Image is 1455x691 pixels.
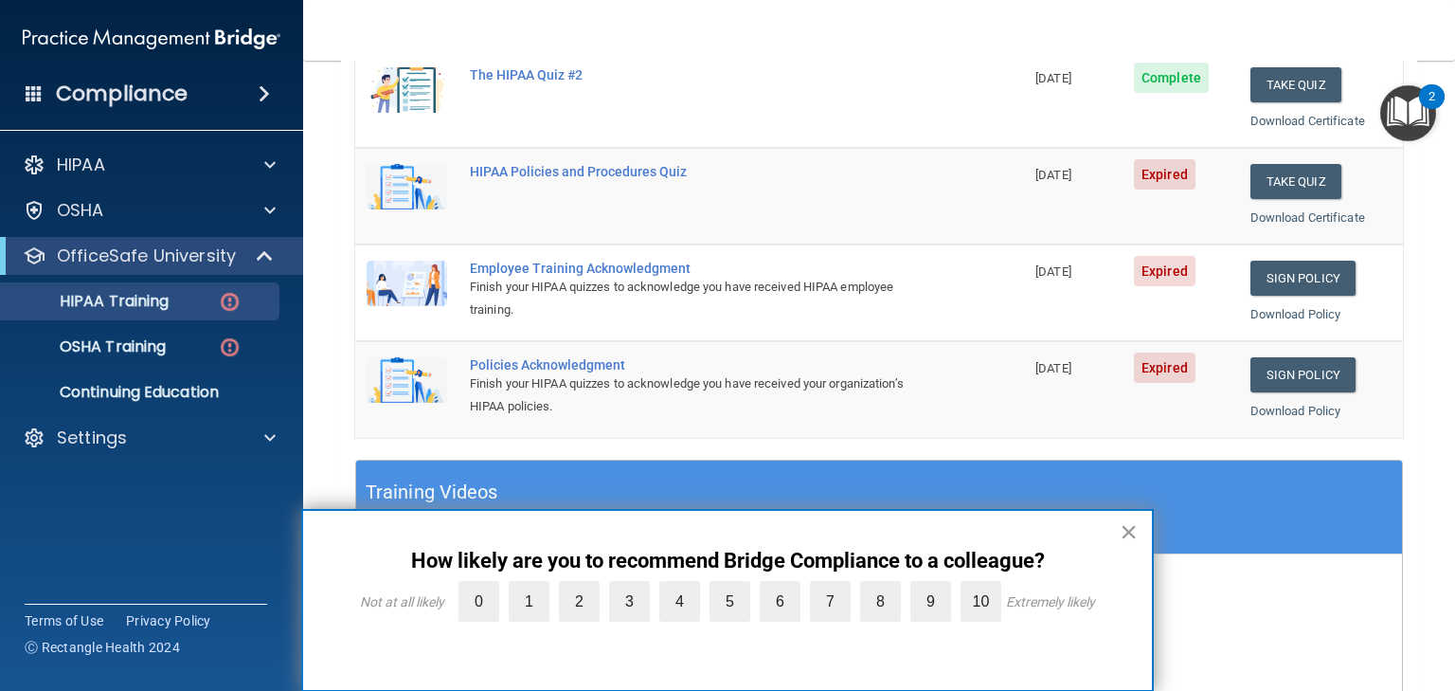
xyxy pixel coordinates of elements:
[1035,264,1071,279] span: [DATE]
[609,581,650,622] label: 3
[1250,210,1365,225] a: Download Certificate
[1250,307,1341,321] a: Download Policy
[12,337,166,356] p: OSHA Training
[1250,357,1356,392] a: Sign Policy
[470,276,929,321] div: Finish your HIPAA quizzes to acknowledge you have received HIPAA employee training.
[57,245,236,267] p: OfficeSafe University
[1134,63,1209,93] span: Complete
[126,611,211,630] a: Privacy Policy
[1134,159,1195,190] span: Expired
[12,383,271,402] p: Continuing Education
[341,549,1114,573] p: How likely are you to recommend Bridge Compliance to a colleague?
[1120,517,1138,547] button: Close
[1134,353,1195,383] span: Expired
[509,581,549,622] label: 1
[25,638,180,657] span: Ⓒ Rectangle Health 2024
[470,164,929,179] div: HIPAA Policies and Procedures Quiz
[56,81,188,107] h4: Compliance
[1134,256,1195,286] span: Expired
[961,581,1001,622] label: 10
[470,357,929,373] div: Policies Acknowledgment
[23,20,280,58] img: PMB logo
[1035,361,1071,375] span: [DATE]
[218,290,242,314] img: danger-circle.6113f641.png
[366,476,498,509] h5: Training Videos
[470,67,929,82] div: The HIPAA Quiz #2
[810,581,851,622] label: 7
[1006,594,1095,609] div: Extremely likely
[470,373,929,418] div: Finish your HIPAA quizzes to acknowledge you have received your organization’s HIPAA policies.
[1380,85,1436,141] button: Open Resource Center, 2 new notifications
[458,581,499,622] label: 0
[470,261,929,276] div: Employee Training Acknowledgment
[760,581,800,622] label: 6
[659,581,700,622] label: 4
[218,336,242,359] img: danger-circle.6113f641.png
[57,427,127,449] p: Settings
[25,611,103,630] a: Terms of Use
[1428,97,1435,121] div: 2
[1035,71,1071,85] span: [DATE]
[910,581,951,622] label: 9
[1250,114,1365,128] a: Download Certificate
[57,199,104,222] p: OSHA
[1250,67,1341,102] button: Take Quiz
[1035,168,1071,182] span: [DATE]
[1250,404,1341,418] a: Download Policy
[710,581,750,622] label: 5
[12,292,169,311] p: HIPAA Training
[860,581,901,622] label: 8
[559,581,600,622] label: 2
[360,594,444,609] div: Not at all likely
[1250,261,1356,296] a: Sign Policy
[57,154,105,176] p: HIPAA
[1250,164,1341,199] button: Take Quiz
